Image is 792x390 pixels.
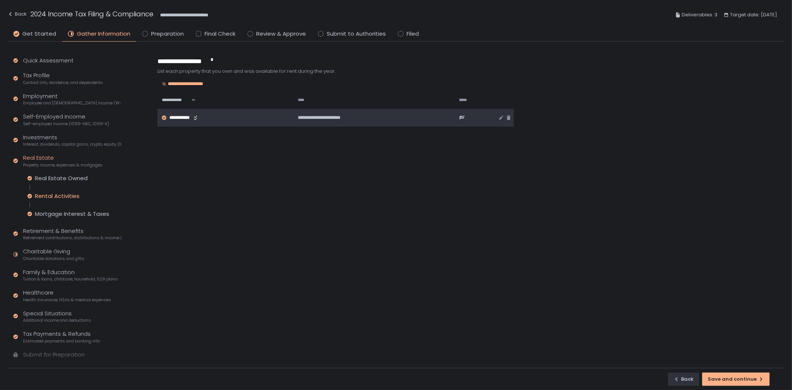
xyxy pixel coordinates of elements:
[23,276,118,282] span: Tuition & loans, childcare, household, 529 plans
[23,256,84,261] span: Charitable donations and gifts
[23,154,102,168] div: Real Estate
[23,56,74,65] div: Quick Assessment
[674,376,694,383] div: Back
[23,289,111,303] div: Healthcare
[7,10,27,19] div: Back
[23,309,91,324] div: Special Situations
[668,373,699,386] button: Back
[702,373,770,386] button: Save and continue
[23,297,111,303] span: Health insurance, HSAs & medical expenses
[23,318,91,323] span: Additional income and deductions
[23,142,121,147] span: Interest, dividends, capital gains, crypto, equity (1099s, K-1s)
[23,247,84,261] div: Charitable Giving
[407,30,419,38] span: Filed
[35,210,109,218] div: Mortgage Interest & Taxes
[23,351,85,359] div: Submit for Preparation
[35,175,88,182] div: Real Estate Owned
[23,227,121,241] div: Retirement & Benefits
[682,10,717,19] span: Deliverables: 3
[205,30,235,38] span: Final Check
[30,9,153,19] h1: 2024 Income Tax Filing & Compliance
[23,113,109,127] div: Self-Employed Income
[157,68,514,75] div: List each property that you own and was available for rent during the year.
[23,235,121,241] span: Retirement contributions, distributions & income (1099-R, 5498)
[23,162,102,168] span: Property income, expenses & mortgages
[7,9,27,21] button: Back
[23,80,103,85] span: Contact info, residence, and dependents
[35,192,79,200] div: Rental Activities
[23,268,118,282] div: Family & Education
[708,376,764,383] div: Save and continue
[730,10,777,19] span: Target date: [DATE]
[23,338,100,344] span: Estimated payments and banking info
[77,30,130,38] span: Gather Information
[22,30,56,38] span: Get Started
[23,71,103,85] div: Tax Profile
[23,121,109,127] span: Self-employed income (1099-NEC, 1099-K)
[23,330,100,344] div: Tax Payments & Refunds
[23,133,121,147] div: Investments
[256,30,306,38] span: Review & Approve
[327,30,386,38] span: Submit to Authorities
[23,92,121,106] div: Employment
[151,30,184,38] span: Preparation
[23,100,121,106] span: Employee and [DEMOGRAPHIC_DATA] income (W-2s)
